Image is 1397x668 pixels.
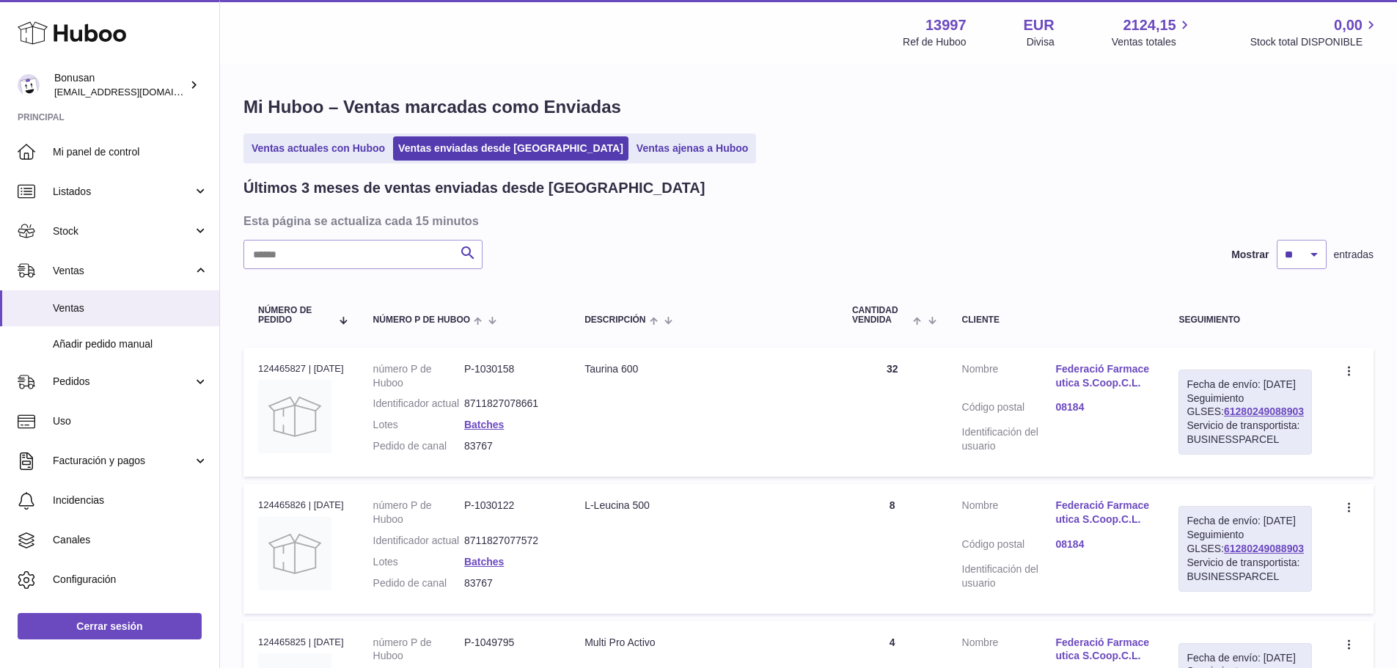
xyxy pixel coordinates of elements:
[464,419,504,430] a: Batches
[53,145,208,159] span: Mi panel de control
[373,418,464,432] dt: Lotes
[1250,15,1379,49] a: 0,00 Stock total DISPONIBLE
[54,86,216,98] span: [EMAIL_ADDRESS][DOMAIN_NAME]
[258,636,344,649] div: 124465825 | [DATE]
[962,636,1056,667] dt: Nombre
[1055,499,1149,526] a: Federació Farmaceutica S.Coop.C.L.
[53,573,208,587] span: Configuración
[243,95,1374,119] h1: Mi Huboo – Ventas marcadas como Enviadas
[1187,378,1304,392] div: Fecha de envío: [DATE]
[962,315,1150,325] div: Cliente
[1187,419,1304,447] div: Servicio de transportista: BUSINESSPARCEL
[1224,543,1304,554] a: 61280249088903
[53,185,193,199] span: Listados
[1178,370,1312,455] div: Seguimiento GLSES:
[258,380,331,453] img: no-photo.jpg
[464,397,555,411] dd: 8711827078661
[1187,556,1304,584] div: Servicio de transportista: BUSINESSPARCEL
[464,636,555,664] dd: P-1049795
[246,136,390,161] a: Ventas actuales con Huboo
[631,136,754,161] a: Ventas ajenas a Huboo
[373,576,464,590] dt: Pedido de canal
[373,439,464,453] dt: Pedido de canal
[852,306,909,325] span: Cantidad vendida
[53,301,208,315] span: Ventas
[1055,362,1149,390] a: Federació Farmaceutica S.Coop.C.L.
[373,499,464,526] dt: número P de Huboo
[1231,248,1269,262] label: Mostrar
[962,362,1056,394] dt: Nombre
[18,613,202,639] a: Cerrar sesión
[464,439,555,453] dd: 83767
[373,362,464,390] dt: número P de Huboo
[962,562,1056,590] dt: Identificación del usuario
[1187,651,1304,665] div: Fecha de envío: [DATE]
[393,136,628,161] a: Ventas enviadas desde [GEOGRAPHIC_DATA]
[1250,35,1379,49] span: Stock total DISPONIBLE
[1187,514,1304,528] div: Fecha de envío: [DATE]
[53,414,208,428] span: Uso
[1334,248,1374,262] span: entradas
[258,362,344,375] div: 124465827 | [DATE]
[837,348,947,477] td: 32
[54,71,186,99] div: Bonusan
[584,362,823,376] div: Taurina 600
[1334,15,1363,35] span: 0,00
[962,425,1056,453] dt: Identificación del usuario
[1055,537,1149,551] a: 08184
[1055,636,1149,664] a: Federació Farmaceutica S.Coop.C.L.
[243,213,1370,229] h3: Esta página se actualiza cada 15 minutos
[464,499,555,526] dd: P-1030122
[1123,15,1176,35] span: 2124,15
[962,499,1056,530] dt: Nombre
[258,517,331,590] img: no-photo.jpg
[53,454,193,468] span: Facturación y pagos
[53,224,193,238] span: Stock
[1178,506,1312,591] div: Seguimiento GLSES:
[584,636,823,650] div: Multi Pro Activo
[584,315,645,325] span: Descripción
[18,74,40,96] img: info@bonusan.es
[53,264,193,278] span: Ventas
[373,397,464,411] dt: Identificador actual
[464,576,555,590] dd: 83767
[925,15,967,35] strong: 13997
[1112,15,1193,49] a: 2124,15 Ventas totales
[584,499,823,513] div: L-Leucina 500
[464,362,555,390] dd: P-1030158
[1112,35,1193,49] span: Ventas totales
[962,537,1056,555] dt: Código postal
[53,375,193,389] span: Pedidos
[1024,15,1055,35] strong: EUR
[1027,35,1055,49] div: Divisa
[1224,405,1304,417] a: 61280249088903
[837,484,947,613] td: 8
[373,315,470,325] span: número P de Huboo
[962,400,1056,418] dt: Código postal
[373,636,464,664] dt: número P de Huboo
[373,555,464,569] dt: Lotes
[464,534,555,548] dd: 8711827077572
[53,533,208,547] span: Canales
[373,534,464,548] dt: Identificador actual
[903,35,966,49] div: Ref de Huboo
[258,306,331,325] span: Número de pedido
[258,499,344,512] div: 124465826 | [DATE]
[1178,315,1312,325] div: Seguimiento
[1055,400,1149,414] a: 08184
[464,556,504,568] a: Batches
[53,337,208,351] span: Añadir pedido manual
[53,493,208,507] span: Incidencias
[243,178,705,198] h2: Últimos 3 meses de ventas enviadas desde [GEOGRAPHIC_DATA]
